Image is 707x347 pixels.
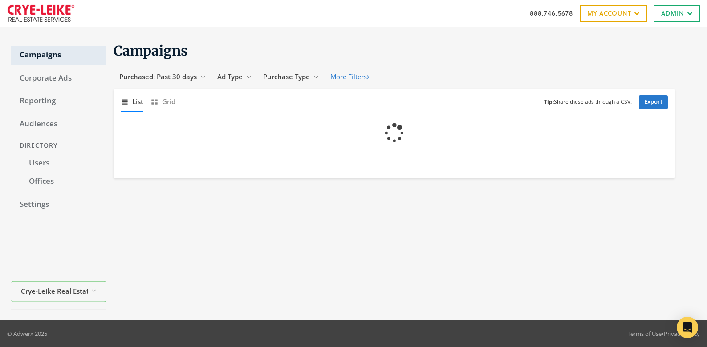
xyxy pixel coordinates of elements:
button: Ad Type [211,69,257,85]
b: Tip: [544,98,554,105]
span: Grid [162,97,175,107]
a: My Account [580,5,647,22]
button: More Filters [325,69,375,85]
span: List [132,97,143,107]
img: Adwerx [7,4,75,22]
a: Offices [20,172,106,191]
span: Ad Type [217,72,243,81]
a: Users [20,154,106,173]
div: • [627,329,700,338]
span: Crye-Leike Real Estate Services [21,286,88,296]
a: Reporting [11,92,106,110]
button: List [121,92,143,111]
div: Directory [11,137,106,154]
small: Share these ads through a CSV. [544,98,632,106]
a: Audiences [11,115,106,133]
span: Purchased: Past 30 days [119,72,197,81]
a: Terms of Use [627,330,662,338]
a: Campaigns [11,46,106,65]
span: Campaigns [114,42,188,59]
button: Purchased: Past 30 days [114,69,211,85]
p: © Adwerx 2025 [7,329,47,338]
a: Privacy Policy [664,330,700,338]
div: Open Intercom Messenger [677,317,698,338]
button: Purchase Type [257,69,325,85]
a: Admin [654,5,700,22]
a: 888.746.5678 [530,8,573,18]
button: Crye-Leike Real Estate Services [11,281,106,302]
span: Purchase Type [263,72,310,81]
a: Export [639,95,668,109]
a: Settings [11,195,106,214]
a: Corporate Ads [11,69,106,88]
button: Grid [150,92,175,111]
